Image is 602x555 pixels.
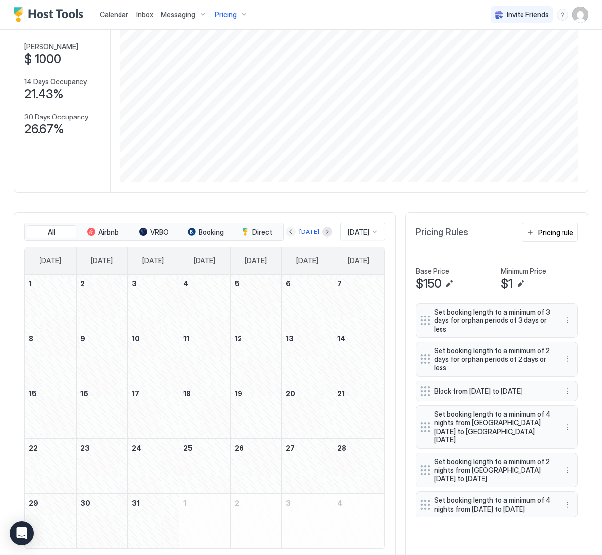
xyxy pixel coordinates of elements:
div: [DATE] [299,227,319,236]
button: More options [562,385,573,397]
span: VRBO [150,228,169,237]
a: March 29, 2026 [25,494,76,512]
span: 3 [286,499,291,507]
a: March 15, 2026 [25,384,76,402]
div: Set booking length to a minimum of 4 nights from [GEOGRAPHIC_DATA][DATE] to [GEOGRAPHIC_DATA][DAT... [416,405,578,449]
a: Thursday [235,247,277,274]
a: March 14, 2026 [333,329,385,348]
span: 26 [235,444,244,452]
span: 1 [29,279,32,288]
button: Direct [232,225,281,239]
span: 20 [286,389,295,397]
a: March 18, 2026 [179,384,230,402]
span: Pricing Rules [416,227,468,238]
td: April 3, 2026 [281,493,333,548]
span: Set booking length to a minimum of 3 days for orphan periods of 3 days or less [434,308,552,334]
td: March 1, 2026 [25,275,76,329]
a: March 9, 2026 [77,329,127,348]
div: Open Intercom Messenger [10,521,34,545]
a: March 16, 2026 [77,384,127,402]
a: Inbox [136,9,153,20]
div: Pricing rule [538,227,573,238]
a: Calendar [100,9,128,20]
span: 5 [235,279,240,288]
span: Set booking length to a minimum of 4 nights from [GEOGRAPHIC_DATA][DATE] to [GEOGRAPHIC_DATA][DATE] [434,410,552,444]
a: March 11, 2026 [179,329,230,348]
div: menu [562,421,573,433]
span: 30 Days Occupancy [24,113,88,121]
td: March 17, 2026 [127,384,179,438]
span: Calendar [100,10,128,19]
span: 26.67% [24,122,64,137]
span: Pricing [215,10,237,19]
td: March 18, 2026 [179,384,230,438]
td: March 30, 2026 [76,493,127,548]
div: menu [557,9,568,21]
span: 14 Days Occupancy [24,78,87,86]
span: [DATE] [40,256,61,265]
div: User profile [572,7,588,23]
td: March 27, 2026 [281,438,333,493]
span: [PERSON_NAME] [24,42,78,51]
td: March 21, 2026 [333,384,384,438]
td: March 11, 2026 [179,329,230,384]
td: March 31, 2026 [127,493,179,548]
button: Booking [181,225,230,239]
a: April 3, 2026 [282,494,333,512]
span: 15 [29,389,37,397]
a: Tuesday [132,247,174,274]
div: Set booking length to a minimum of 2 days for orphan periods of 2 days or less menu [416,342,578,377]
span: 17 [132,389,139,397]
button: All [27,225,76,239]
a: April 1, 2026 [179,494,230,512]
td: April 4, 2026 [333,493,384,548]
span: Set booking length to a minimum of 4 nights from [DATE] to [DATE] [434,496,552,513]
span: 7 [337,279,342,288]
a: March 21, 2026 [333,384,385,402]
a: March 1, 2026 [25,275,76,293]
a: April 4, 2026 [333,494,385,512]
button: More options [562,464,573,476]
span: Invite Friends [507,10,549,19]
div: menu [562,315,573,326]
td: March 19, 2026 [230,384,281,438]
div: Block from [DATE] to [DATE] menu [416,381,578,401]
button: Next month [322,227,332,237]
a: March 20, 2026 [282,384,333,402]
span: [DATE] [194,256,215,265]
span: [DATE] [348,228,369,237]
div: menu [562,385,573,397]
span: Booking [199,228,224,237]
a: March 7, 2026 [333,275,385,293]
span: 6 [286,279,291,288]
a: March 17, 2026 [128,384,179,402]
span: Base Price [416,267,449,276]
span: Minimum Price [501,267,546,276]
a: March 25, 2026 [179,439,230,457]
td: March 2, 2026 [76,275,127,329]
span: 23 [80,444,90,452]
div: tab-group [24,223,284,241]
span: 2 [80,279,85,288]
a: March 28, 2026 [333,439,385,457]
span: [DATE] [91,256,113,265]
span: $1 [501,277,513,291]
td: April 1, 2026 [179,493,230,548]
td: March 24, 2026 [127,438,179,493]
a: Host Tools Logo [14,7,88,22]
a: April 2, 2026 [231,494,281,512]
span: 4 [183,279,188,288]
div: menu [562,499,573,511]
a: March 22, 2026 [25,439,76,457]
td: March 15, 2026 [25,384,76,438]
td: March 25, 2026 [179,438,230,493]
a: Wednesday [184,247,225,274]
span: Airbnb [98,228,119,237]
span: Inbox [136,10,153,19]
span: Set booking length to a minimum of 2 days for orphan periods of 2 days or less [434,346,552,372]
button: More options [562,499,573,511]
a: Monday [81,247,122,274]
span: 2 [235,499,239,507]
button: Airbnb [78,225,127,239]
